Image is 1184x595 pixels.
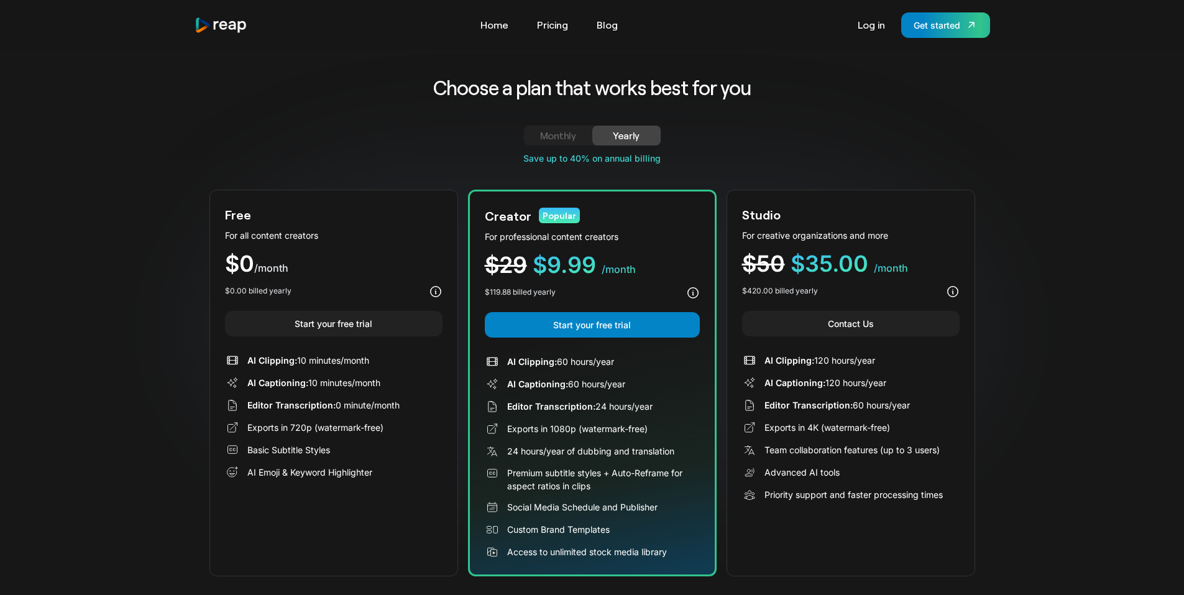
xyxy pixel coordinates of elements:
div: 120 hours/year [764,354,875,367]
a: Start your free trial [225,311,443,336]
div: Exports in 4K (watermark-free) [764,421,890,434]
div: $420.00 billed yearly [742,285,818,297]
div: 10 minutes/month [247,376,380,389]
span: $29 [485,251,527,279]
a: home [195,17,248,34]
div: Exports in 720p (watermark-free) [247,421,383,434]
span: Editor Transcription: [507,401,595,412]
div: 120 hours/year [764,376,886,389]
span: AI Clipping: [507,356,557,367]
span: /month [602,263,636,275]
div: 60 hours/year [764,399,910,412]
span: AI Captioning: [764,377,825,388]
a: Log in [851,15,891,35]
img: reap logo [195,17,248,34]
span: Editor Transcription: [247,400,336,410]
div: For creative organizations and more [742,229,960,242]
div: For all content creators [225,229,443,242]
div: Custom Brand Templates [507,523,610,536]
span: /month [254,262,288,274]
div: 24 hours/year of dubbing and translation [507,445,674,458]
div: Free [225,205,251,224]
div: Premium subtitle styles + Auto-Reframe for aspect ratios in clips [507,466,700,492]
span: AI Captioning: [507,379,568,389]
div: Save up to 40% on annual billing [209,152,975,165]
div: $0.00 billed yearly [225,285,291,297]
span: AI Clipping: [764,355,814,366]
div: Access to unlimited stock media library [507,545,667,558]
div: 60 hours/year [507,377,625,390]
span: AI Captioning: [247,377,308,388]
div: Studio [742,205,781,224]
a: Blog [590,15,624,35]
a: Pricing [531,15,574,35]
span: AI Clipping: [247,355,297,366]
span: $35.00 [791,250,868,277]
span: $50 [742,250,785,277]
span: Editor Transcription: [764,400,853,410]
div: Basic Subtitle Styles [247,443,330,456]
div: Yearly [607,128,646,143]
div: Social Media Schedule and Publisher [507,500,658,514]
div: $119.88 billed yearly [485,287,556,298]
div: AI Emoji & Keyword Highlighter [247,466,372,479]
div: 10 minutes/month [247,354,369,367]
span: $9.99 [533,251,596,279]
div: Popular [539,208,580,223]
div: Get started [914,19,960,32]
span: /month [874,262,908,274]
div: Priority support and faster processing times [764,488,943,501]
div: Creator [485,206,531,225]
h2: Choose a plan that works best for you [336,75,848,101]
div: 24 hours/year [507,400,653,413]
div: For professional content creators [485,230,700,243]
div: Monthly [539,128,577,143]
a: Get started [901,12,990,38]
a: Contact Us [742,311,960,336]
a: Start your free trial [485,312,700,338]
div: $0 [225,252,443,275]
a: Home [474,15,515,35]
div: Advanced AI tools [764,466,840,479]
div: Exports in 1080p (watermark-free) [507,422,648,435]
div: 60 hours/year [507,355,614,368]
div: Team collaboration features (up to 3 users) [764,443,940,456]
div: 0 minute/month [247,399,400,412]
